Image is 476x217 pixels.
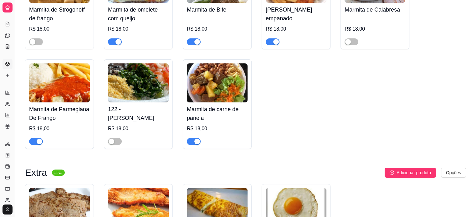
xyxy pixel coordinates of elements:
[397,169,431,176] span: Adicionar produto
[108,25,169,33] div: R$ 18,00
[187,125,248,132] div: R$ 18,00
[345,25,405,33] div: R$ 18,00
[385,168,436,178] button: Adicionar produto
[52,170,65,176] sup: ativa
[446,169,461,176] span: Opções
[390,170,394,175] span: plus-circle
[29,105,90,122] h4: Marmita de Parmegiana De Frango
[266,5,326,23] h4: [PERSON_NAME] empanado
[345,5,405,14] h4: Marmita de Calabresa
[187,105,248,122] h4: Marmita de carne de panela
[29,25,90,33] div: R$ 18,00
[187,63,248,102] img: product-image
[29,5,90,23] h4: Marmita de Strogonoff de frango
[108,63,169,102] img: product-image
[25,169,47,176] h3: Extra
[108,105,169,122] h4: 122 - [PERSON_NAME]
[29,125,90,132] div: R$ 18,00
[187,5,248,14] h4: Marmita de Bife
[441,168,466,178] button: Opções
[29,63,90,102] img: product-image
[108,5,169,23] h4: Marmita de omelete com queijo
[187,25,248,33] div: R$ 18,00
[266,25,326,33] div: R$ 18,00
[108,125,169,132] div: R$ 18,00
